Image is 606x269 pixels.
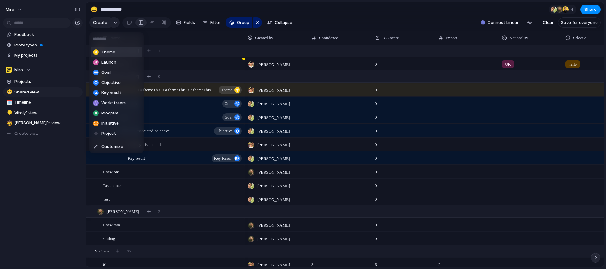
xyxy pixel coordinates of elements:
span: Initiative [101,120,119,127]
span: Key result [101,90,121,96]
span: Program [101,110,118,116]
span: Objective [101,79,121,86]
span: Project [101,130,116,137]
span: Workstream [101,100,126,106]
span: Theme [101,49,115,55]
span: Customize [101,143,123,150]
span: Goal [101,69,111,76]
span: Launch [101,59,116,66]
